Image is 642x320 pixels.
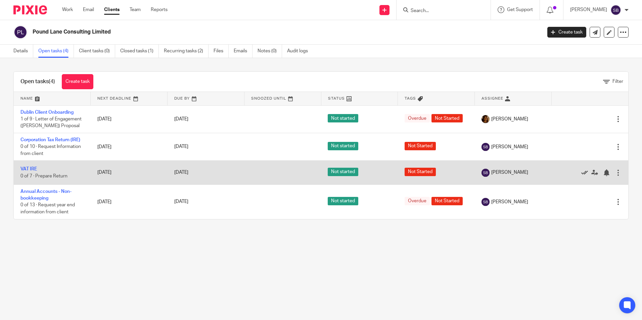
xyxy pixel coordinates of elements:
a: Annual Accounts - Non-bookkeeping [20,189,72,201]
h1: Open tasks [20,78,55,85]
p: [PERSON_NAME] [570,6,607,13]
span: Not Started [405,168,436,176]
span: [PERSON_NAME] [491,199,528,205]
span: 0 of 10 · Request Information from client [20,145,81,156]
td: [DATE] [91,161,168,184]
a: Create task [547,27,586,38]
h2: Pound Lane Consulting Limited [33,29,436,36]
span: 0 of 7 · Prepare Return [20,174,67,178]
span: Filter [612,79,623,84]
span: Overdue [405,114,430,122]
a: Mark as done [581,169,591,176]
a: Create task [62,74,93,89]
span: Not Started [431,197,463,205]
span: Get Support [507,7,533,12]
span: [PERSON_NAME] [491,169,528,176]
a: Dublin Client Onboarding [20,110,74,115]
a: Notes (0) [258,45,282,58]
img: Arvinder.jpeg [481,115,490,123]
span: Not Started [431,114,463,122]
a: VAT IRE [20,167,37,171]
span: Overdue [405,197,430,205]
span: (4) [49,79,55,84]
a: Client tasks (0) [79,45,115,58]
span: Not started [328,142,358,150]
a: Work [62,6,73,13]
img: Pixie [13,5,47,14]
td: [DATE] [91,133,168,160]
img: svg%3E [481,169,490,177]
span: Not started [328,168,358,176]
span: [DATE] [174,200,188,204]
span: [DATE] [174,170,188,175]
input: Search [410,8,470,14]
a: Email [83,6,94,13]
a: Closed tasks (1) [120,45,159,58]
a: Emails [234,45,253,58]
a: Clients [104,6,120,13]
a: Recurring tasks (2) [164,45,209,58]
span: [DATE] [174,117,188,121]
span: Not started [328,114,358,122]
a: Corporation Tax Return (IRE) [20,138,80,142]
span: [PERSON_NAME] [491,116,528,122]
a: Audit logs [287,45,313,58]
span: Snoozed Until [251,97,286,100]
a: Team [130,6,141,13]
a: Open tasks (4) [38,45,74,58]
span: [PERSON_NAME] [491,144,528,150]
span: Not Started [405,142,436,150]
img: svg%3E [610,5,621,15]
img: svg%3E [13,25,28,39]
a: Files [214,45,229,58]
td: [DATE] [91,105,168,133]
span: 1 of 9 · Letter of Engagement ([PERSON_NAME]) Proposal [20,117,82,128]
span: [DATE] [174,145,188,149]
span: Not started [328,197,358,205]
img: svg%3E [481,198,490,206]
span: Tags [405,97,416,100]
a: Details [13,45,33,58]
span: Status [328,97,345,100]
td: [DATE] [91,184,168,219]
a: Reports [151,6,168,13]
span: 0 of 13 · Request year end information from client [20,203,75,215]
img: svg%3E [481,143,490,151]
